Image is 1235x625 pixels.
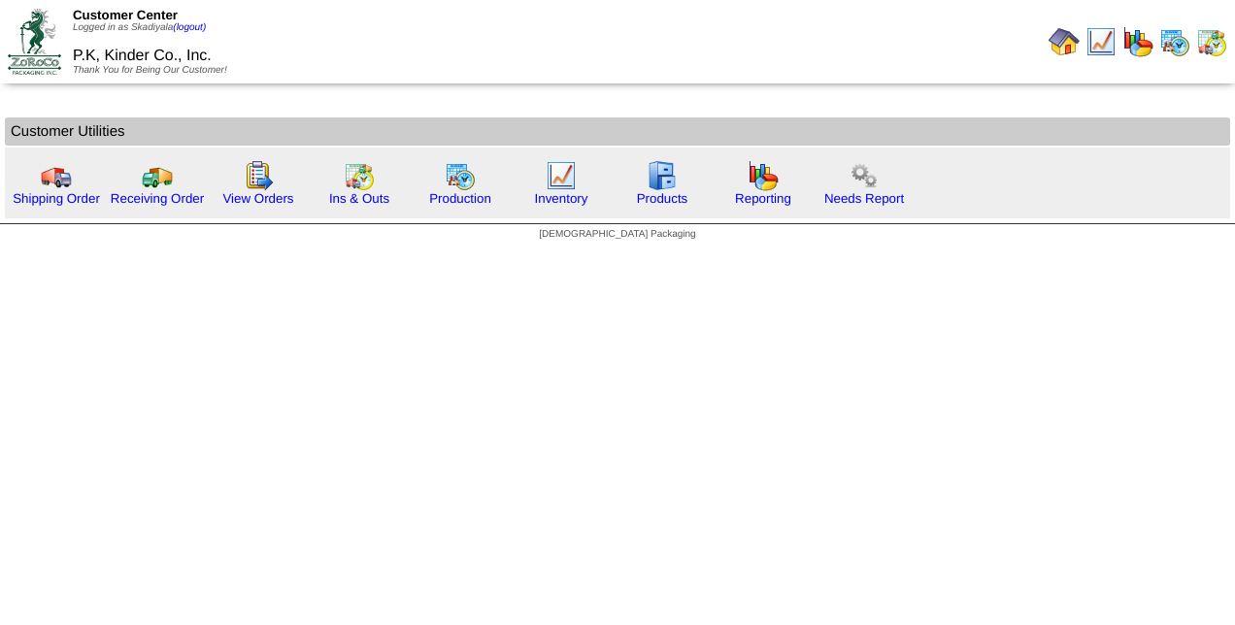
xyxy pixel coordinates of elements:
[539,229,695,240] span: [DEMOGRAPHIC_DATA] Packaging
[1085,26,1117,57] img: line_graph.gif
[849,160,880,191] img: workflow.png
[73,8,178,22] span: Customer Center
[735,191,791,206] a: Reporting
[111,191,204,206] a: Receiving Order
[73,22,206,33] span: Logged in as Skadiyala
[329,191,389,206] a: Ins & Outs
[1196,26,1227,57] img: calendarinout.gif
[647,160,678,191] img: cabinet.gif
[1159,26,1190,57] img: calendarprod.gif
[535,191,588,206] a: Inventory
[1049,26,1080,57] img: home.gif
[748,160,779,191] img: graph.gif
[546,160,577,191] img: line_graph.gif
[445,160,476,191] img: calendarprod.gif
[243,160,274,191] img: workorder.gif
[13,191,100,206] a: Shipping Order
[222,191,293,206] a: View Orders
[637,191,688,206] a: Products
[429,191,491,206] a: Production
[1122,26,1153,57] img: graph.gif
[824,191,904,206] a: Needs Report
[73,65,227,76] span: Thank You for Being Our Customer!
[73,48,212,64] span: P.K, Kinder Co., Inc.
[8,9,61,74] img: ZoRoCo_Logo(Green%26Foil)%20jpg.webp
[173,22,206,33] a: (logout)
[142,160,173,191] img: truck2.gif
[5,117,1230,146] td: Customer Utilities
[41,160,72,191] img: truck.gif
[344,160,375,191] img: calendarinout.gif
